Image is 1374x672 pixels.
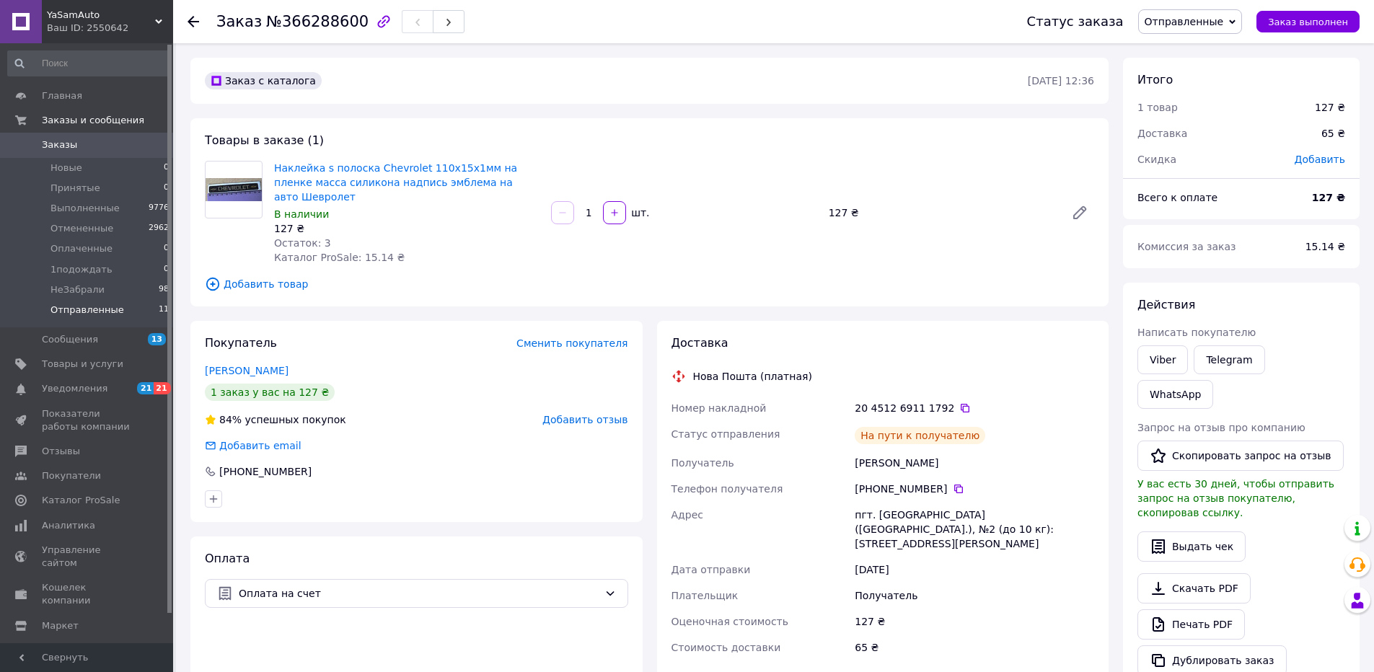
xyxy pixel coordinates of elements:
[50,283,105,296] span: НеЗабрали
[1137,573,1251,604] a: Скачать PDF
[1305,241,1345,252] span: 15.14 ₴
[1137,345,1188,374] a: Viber
[42,619,79,632] span: Маркет
[1137,192,1217,203] span: Всего к оплате
[239,585,599,601] span: Оплата на счет
[50,242,113,255] span: Оплаченные
[855,482,1094,496] div: [PHONE_NUMBER]
[671,590,739,601] span: Плательщик
[855,427,985,444] div: На пути к получателю
[1137,73,1173,87] span: Итого
[218,438,303,453] div: Добавить email
[1295,154,1345,165] span: Добавить
[852,635,1097,660] div: 65 ₴
[516,337,627,349] span: Сменить покупателя
[671,509,703,521] span: Адрес
[42,445,80,458] span: Отзывы
[159,304,169,317] span: 11
[42,382,107,395] span: Уведомления
[627,205,651,220] div: шт.
[205,72,322,89] div: Заказ с каталога
[671,402,767,414] span: Номер накладной
[205,412,346,427] div: успешных покупок
[50,263,113,276] span: 1подождать
[205,365,289,376] a: [PERSON_NAME]
[137,382,154,394] span: 21
[205,133,324,147] span: Товары в заказе (1)
[1256,11,1360,32] button: Заказ выполнен
[164,263,169,276] span: 0
[671,642,781,653] span: Стоимость доставки
[1028,75,1094,87] time: [DATE] 12:36
[42,494,120,507] span: Каталог ProSale
[1312,192,1345,203] b: 127 ₴
[188,14,199,29] div: Вернуться назад
[1137,380,1213,409] a: WhatsApp
[42,407,133,433] span: Показатели работы компании
[852,502,1097,557] div: пгт. [GEOGRAPHIC_DATA] ([GEOGRAPHIC_DATA].), №2 (до 10 кг): [STREET_ADDRESS][PERSON_NAME]
[1137,298,1195,311] span: Действия
[205,336,277,350] span: Покупатель
[266,13,369,30] span: №366288600
[1268,17,1348,27] span: Заказ выполнен
[42,544,133,570] span: Управление сайтом
[42,333,98,346] span: Сообщения
[274,221,540,236] div: 127 ₴
[205,384,335,401] div: 1 заказ у вас на 127 ₴
[149,202,169,215] span: 9776
[1137,441,1344,471] button: Скопировать запрос на отзыв
[206,178,262,200] img: Наклейка s полоска Chevrolet 110х15х1мм на пленке масса силикона надпись эмблема на авто Шевролет
[1145,16,1224,27] span: Отправленные
[47,22,173,35] div: Ваш ID: 2550642
[50,222,113,235] span: Отмененные
[164,242,169,255] span: 0
[7,50,170,76] input: Поиск
[1194,345,1264,374] a: Telegram
[149,222,169,235] span: 2962
[50,304,124,317] span: Отправленные
[855,401,1094,415] div: 20 4512 6911 1792
[218,464,313,479] div: [PHONE_NUMBER]
[205,552,250,565] span: Оплата
[671,564,751,575] span: Дата отправки
[159,283,169,296] span: 98
[154,382,170,394] span: 21
[852,609,1097,635] div: 127 ₴
[671,616,789,627] span: Оценочная стоимость
[42,469,101,482] span: Покупатели
[205,276,1094,292] span: Добавить товар
[671,428,780,440] span: Статус отправления
[50,202,120,215] span: Выполненные
[690,369,816,384] div: Нова Пошта (платная)
[1137,531,1246,562] button: Выдать чек
[274,252,405,263] span: Каталог ProSale: 15.14 ₴
[1137,327,1256,338] span: Написать покупателю
[219,414,242,425] span: 84%
[42,89,82,102] span: Главная
[1065,198,1094,227] a: Редактировать
[1313,118,1354,149] div: 65 ₴
[47,9,155,22] span: YaSamAuto
[274,237,331,249] span: Остаток: 3
[42,581,133,607] span: Кошелек компании
[1137,609,1245,640] a: Печать PDF
[42,358,123,371] span: Товары и услуги
[42,519,95,532] span: Аналитика
[1137,154,1176,165] span: Скидка
[274,208,329,220] span: В наличии
[1137,102,1178,113] span: 1 товар
[852,557,1097,583] div: [DATE]
[1137,478,1334,518] span: У вас есть 30 дней, чтобы отправить запрос на отзыв покупателю, скопировав ссылку.
[50,182,100,195] span: Принятые
[852,583,1097,609] div: Получатель
[148,333,166,345] span: 13
[203,438,303,453] div: Добавить email
[164,182,169,195] span: 0
[542,414,627,425] span: Добавить отзыв
[823,203,1060,223] div: 127 ₴
[1137,422,1305,433] span: Запрос на отзыв про компанию
[671,483,783,495] span: Телефон получателя
[1137,241,1236,252] span: Комиссия за заказ
[1137,128,1187,139] span: Доставка
[50,162,82,174] span: Новые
